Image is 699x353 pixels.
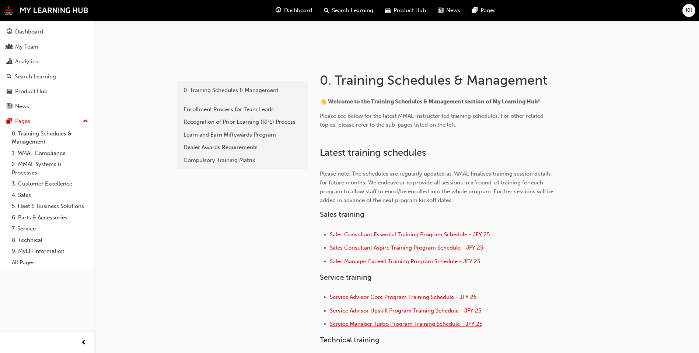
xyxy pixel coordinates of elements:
[180,116,305,128] a: Recognition of Prior Learning (RPL) Process
[270,3,318,18] a: guage-iconDashboard
[9,234,91,246] a: 8. Technical
[9,178,91,190] a: 3. Customer Excellence
[9,159,91,178] a: 2. MMAL Systems & Processes
[81,338,87,347] span: prev-icon
[320,273,372,282] span: Service training
[83,117,88,126] span: up-icon
[3,100,91,113] a: News
[3,114,91,128] button: Pages
[3,24,91,114] button: DashboardMy TeamAnalyticsSearch LearningProduct HubNews
[3,25,91,39] a: Dashboard
[184,86,301,95] div: 0. Training Schedules & Management
[180,84,305,97] a: 0. Training Schedules & Management
[9,190,91,201] a: 4. Sales
[330,307,481,314] a: Service Advisor Upskill Program Training Schedule - JFY 25
[9,246,91,257] a: 9. MyLH Information
[332,6,373,15] span: Search Learning
[320,170,555,204] span: Please note: The schedules are regularly updated as MMAL finalises training session details for f...
[180,103,305,116] a: Enrollment Process for Team Leads
[7,74,12,80] span: search-icon
[320,147,426,158] span: Latest training schedules
[432,3,466,18] a: news-iconNews
[3,85,91,98] a: Product Hub
[180,154,305,167] a: Compulsory Training Matrix
[15,28,43,36] div: Dashboard
[15,57,38,66] div: Analytics
[682,4,695,17] button: KK
[184,143,301,152] div: Dealer Awards Requirements
[438,6,443,15] span: news-icon
[379,3,432,18] a: car-iconProduct Hub
[15,102,29,111] div: News
[276,6,281,15] span: guage-icon
[330,231,490,238] a: Sales Consultant Essential Training Program Schedule - JFY 25
[472,6,478,15] span: pages-icon
[466,3,501,18] a: pages-iconPages
[394,6,426,15] span: Product Hub
[180,141,305,154] a: Dealer Awards Requirements
[318,3,379,18] a: search-iconSearch Learning
[7,59,12,65] span: chart-icon
[385,6,391,15] span: car-icon
[9,128,91,148] a: 0. Training Schedules & Management
[3,40,91,54] a: My Team
[9,257,91,268] a: All Pages
[184,156,301,165] div: Compulsory Training Matrix
[330,294,476,300] a: Service Advisor Core Program Training Schedule - JFY 25
[4,6,88,15] img: mmal
[320,113,545,128] span: Please see below for the latest MMAL instructor led training schedules. For other related topics,...
[480,6,496,15] span: Pages
[15,43,38,51] div: My Team
[9,201,91,212] a: 5. Fleet & Business Solutions
[320,98,540,105] span: 👋 Welcome to the Training Schedules & Management section of My Learning Hub!
[9,223,91,234] a: 7. Service
[320,336,380,344] span: Technical training
[446,6,460,15] span: News
[320,72,562,88] h1: 0. Training Schedules & Management
[7,118,12,125] span: pages-icon
[324,6,329,15] span: search-icon
[184,118,301,126] div: Recognition of Prior Learning (RPL) Process
[686,6,692,15] span: KK
[7,29,12,35] span: guage-icon
[15,117,30,126] div: Pages
[9,212,91,223] a: 6. Parts & Accessories
[3,70,91,84] a: Search Learning
[7,103,12,110] span: news-icon
[330,244,483,251] a: Sales Consultant Aspire Training Program Schedule - JFY 25
[330,258,480,265] a: Sales Manager Exceed Training Program Schedule - JFY 25
[9,148,91,159] a: 1. MMAL Compliance
[180,128,305,141] a: Learn and Earn MiRewards Program
[3,55,91,68] a: Analytics
[284,6,312,15] span: Dashboard
[7,44,12,50] span: people-icon
[7,88,12,95] span: car-icon
[184,131,301,139] div: Learn and Earn MiRewards Program
[330,321,482,327] a: Service Manager Turbo Program Training Schedule - JFY 25
[320,210,364,219] span: Sales training
[184,105,301,114] div: Enrollment Process for Team Leads
[15,73,56,81] div: Search Learning
[15,87,48,96] div: Product Hub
